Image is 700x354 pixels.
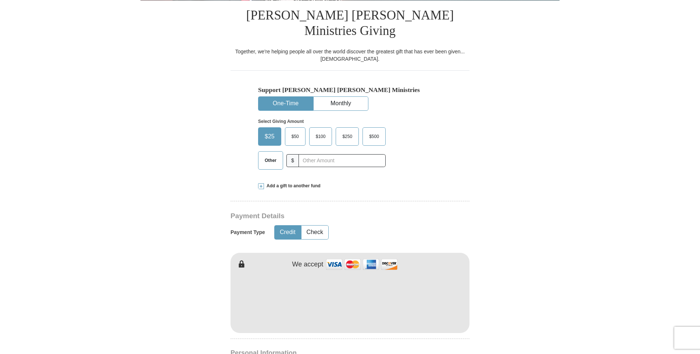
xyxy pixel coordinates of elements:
button: Credit [275,226,301,239]
button: One-Time [258,97,313,110]
span: $50 [288,131,303,142]
span: Other [261,155,280,166]
div: Together, we're helping people all over the world discover the greatest gift that has ever been g... [231,48,469,63]
span: $100 [312,131,329,142]
span: $ [286,154,299,167]
button: Monthly [314,97,368,110]
span: $25 [261,131,278,142]
h5: Payment Type [231,229,265,236]
button: Check [301,226,328,239]
span: Add a gift to another fund [264,183,321,189]
h3: Payment Details [231,212,418,220]
strong: Select Giving Amount [258,119,304,124]
span: $250 [339,131,356,142]
h4: We accept [292,261,324,269]
span: $500 [365,131,383,142]
input: Other Amount [299,154,386,167]
h5: Support [PERSON_NAME] [PERSON_NAME] Ministries [258,86,442,94]
h1: [PERSON_NAME] [PERSON_NAME] Ministries Giving [231,0,469,48]
img: credit cards accepted [325,256,399,272]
